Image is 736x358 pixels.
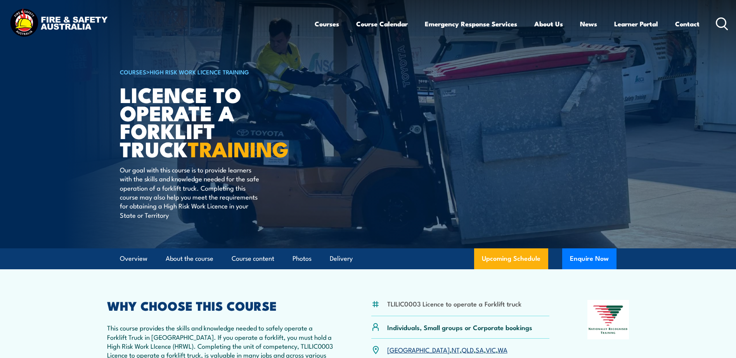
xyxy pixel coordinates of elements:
[150,67,249,76] a: High Risk Work Licence Training
[387,345,507,354] p: , , , , ,
[120,67,146,76] a: COURSES
[534,14,563,34] a: About Us
[476,345,484,354] a: SA
[356,14,408,34] a: Course Calendar
[675,14,700,34] a: Contact
[120,85,312,158] h1: Licence to operate a forklift truck
[498,345,507,354] a: WA
[120,165,261,219] p: Our goal with this course is to provide learners with the skills and knowledge needed for the saf...
[293,248,312,269] a: Photos
[580,14,597,34] a: News
[315,14,339,34] a: Courses
[120,67,312,76] h6: >
[452,345,460,354] a: NT
[188,132,289,164] strong: TRAINING
[107,300,334,311] h2: WHY CHOOSE THIS COURSE
[587,300,629,339] img: Nationally Recognised Training logo.
[330,248,353,269] a: Delivery
[562,248,617,269] button: Enquire Now
[387,345,450,354] a: [GEOGRAPHIC_DATA]
[614,14,658,34] a: Learner Portal
[486,345,496,354] a: VIC
[120,248,147,269] a: Overview
[387,299,521,308] li: TLILIC0003 Licence to operate a Forklift truck
[462,345,474,354] a: QLD
[474,248,548,269] a: Upcoming Schedule
[425,14,517,34] a: Emergency Response Services
[166,248,213,269] a: About the course
[387,323,532,332] p: Individuals, Small groups or Corporate bookings
[232,248,274,269] a: Course content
